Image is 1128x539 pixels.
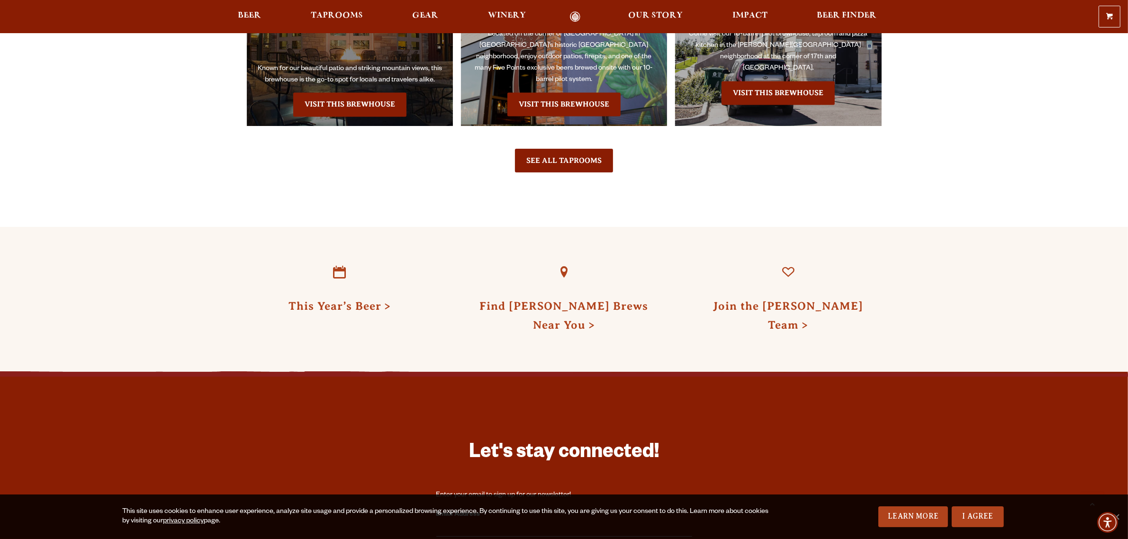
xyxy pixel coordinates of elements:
[436,440,692,468] h3: Let's stay connected!
[685,29,872,74] p: Come visit our 10-barrel pilot brewhouse, taproom and pizza kitchen in the [PERSON_NAME][GEOGRAPH...
[311,12,363,19] span: Taprooms
[542,251,586,294] a: Find Odell Brews Near You
[515,149,613,172] a: See All Taprooms
[1081,492,1104,515] a: Scroll to top
[952,506,1004,527] a: I Agree
[232,11,268,22] a: Beer
[629,12,683,19] span: Our Story
[122,507,771,526] div: This site uses cookies to enhance user experience, analyze site usage and provide a personalized ...
[507,92,621,116] a: Visit the Five Points Brewhouse
[293,92,406,116] a: Visit the Fort Collin's Brewery & Taproom
[1097,512,1118,533] div: Accessibility Menu
[878,506,948,527] a: Learn More
[470,29,658,86] p: Located on the corner of [GEOGRAPHIC_DATA] in [GEOGRAPHIC_DATA]’s historic [GEOGRAPHIC_DATA] neig...
[406,11,444,22] a: Gear
[482,11,532,22] a: Winery
[767,251,810,294] a: Join the Odell Team
[412,12,438,19] span: Gear
[289,300,391,312] a: This Year’s Beer
[488,12,526,19] span: Winery
[623,11,689,22] a: Our Story
[436,491,692,500] div: Enter your email to sign up for our newsletter!
[479,300,648,331] a: Find [PERSON_NAME] BrewsNear You
[732,12,767,19] span: Impact
[305,11,369,22] a: Taprooms
[163,518,204,525] a: privacy policy
[726,11,774,22] a: Impact
[318,251,361,294] a: This Year’s Beer
[238,12,262,19] span: Beer
[817,12,876,19] span: Beer Finder
[722,81,835,105] a: Visit the Sloan’s Lake Brewhouse
[558,11,593,22] a: Odell Home
[256,63,444,86] p: Known for our beautiful patio and striking mountain views, this brewhouse is the go-to spot for l...
[713,300,863,331] a: Join the [PERSON_NAME] Team
[811,11,883,22] a: Beer Finder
